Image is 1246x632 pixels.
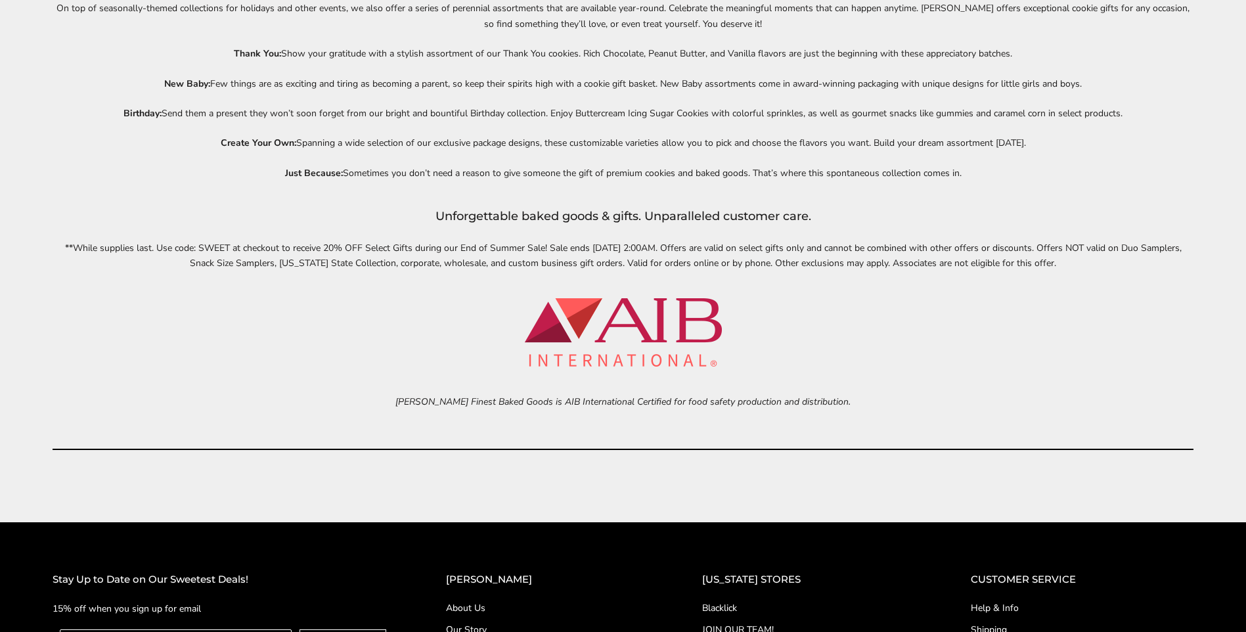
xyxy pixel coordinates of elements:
a: Blacklick [702,601,918,615]
a: About Us [446,601,650,615]
i: [PERSON_NAME] Finest Baked Goods is AIB International Certified for food safety production and di... [395,395,851,408]
p: 15% off when you sign up for email [53,601,393,616]
p: On top of seasonally-themed collections for holidays and other events, we also offer a series of ... [53,1,1193,31]
p: Spanning a wide selection of our exclusive package designs, these customizable varieties allow yo... [53,135,1193,150]
b: Create Your Own: [221,137,296,149]
img: aib-logo.webp [525,298,722,367]
p: Send them a present they won’t soon forget from our bright and bountiful Birthday collection. Enj... [53,106,1193,121]
b: Thank You: [234,47,281,60]
p: Show your gratitude with a stylish assortment of our Thank You cookies. Rich Chocolate, Peanut Bu... [53,46,1193,61]
h2: Stay Up to Date on Our Sweetest Deals! [53,572,393,588]
b: Just Because: [285,167,343,179]
h2: [PERSON_NAME] [446,572,650,588]
p: **While supplies last.​​ Use code: SWEET at checkout to receive 20% OFF Select Gifts during our E... [53,240,1193,271]
b: New Baby: [164,78,210,90]
b: Birthday: [123,107,162,120]
p: Few things are as exciting and tiring as becoming a parent, so keep their spirits high with a coo... [53,76,1193,91]
h2: [US_STATE] STORES [702,572,918,588]
h3: Unforgettable baked goods & gifts. Unparalleled customer care. [53,207,1193,227]
h2: CUSTOMER SERVICE [971,572,1193,588]
a: Help & Info [971,601,1193,615]
p: Sometimes you don’t need a reason to give someone the gift of premium cookies and baked goods. Th... [53,166,1193,181]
